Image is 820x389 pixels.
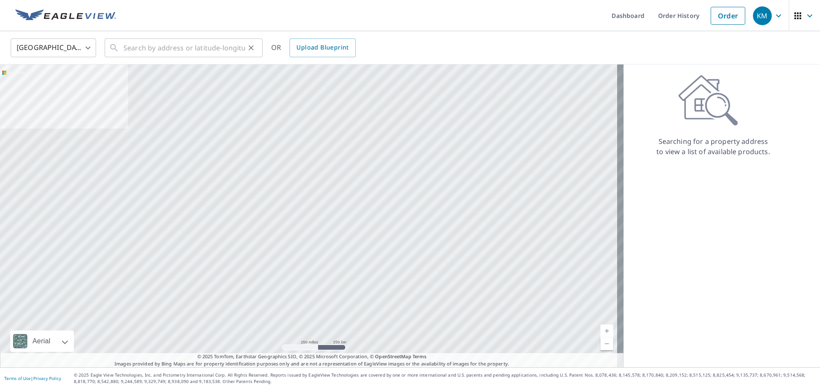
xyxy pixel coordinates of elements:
[375,353,411,360] a: OpenStreetMap
[290,38,355,57] a: Upload Blueprint
[600,325,613,337] a: Current Level 5, Zoom In
[197,353,427,360] span: © 2025 TomTom, Earthstar Geographics SIO, © 2025 Microsoft Corporation, ©
[711,7,745,25] a: Order
[10,331,74,352] div: Aerial
[600,337,613,350] a: Current Level 5, Zoom Out
[296,42,348,53] span: Upload Blueprint
[271,38,356,57] div: OR
[4,376,61,381] p: |
[30,331,53,352] div: Aerial
[123,36,245,60] input: Search by address or latitude-longitude
[11,36,96,60] div: [GEOGRAPHIC_DATA]
[656,136,770,157] p: Searching for a property address to view a list of available products.
[4,375,31,381] a: Terms of Use
[15,9,116,22] img: EV Logo
[413,353,427,360] a: Terms
[74,372,816,385] p: © 2025 Eagle View Technologies, Inc. and Pictometry International Corp. All Rights Reserved. Repo...
[753,6,772,25] div: KM
[245,42,257,54] button: Clear
[33,375,61,381] a: Privacy Policy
